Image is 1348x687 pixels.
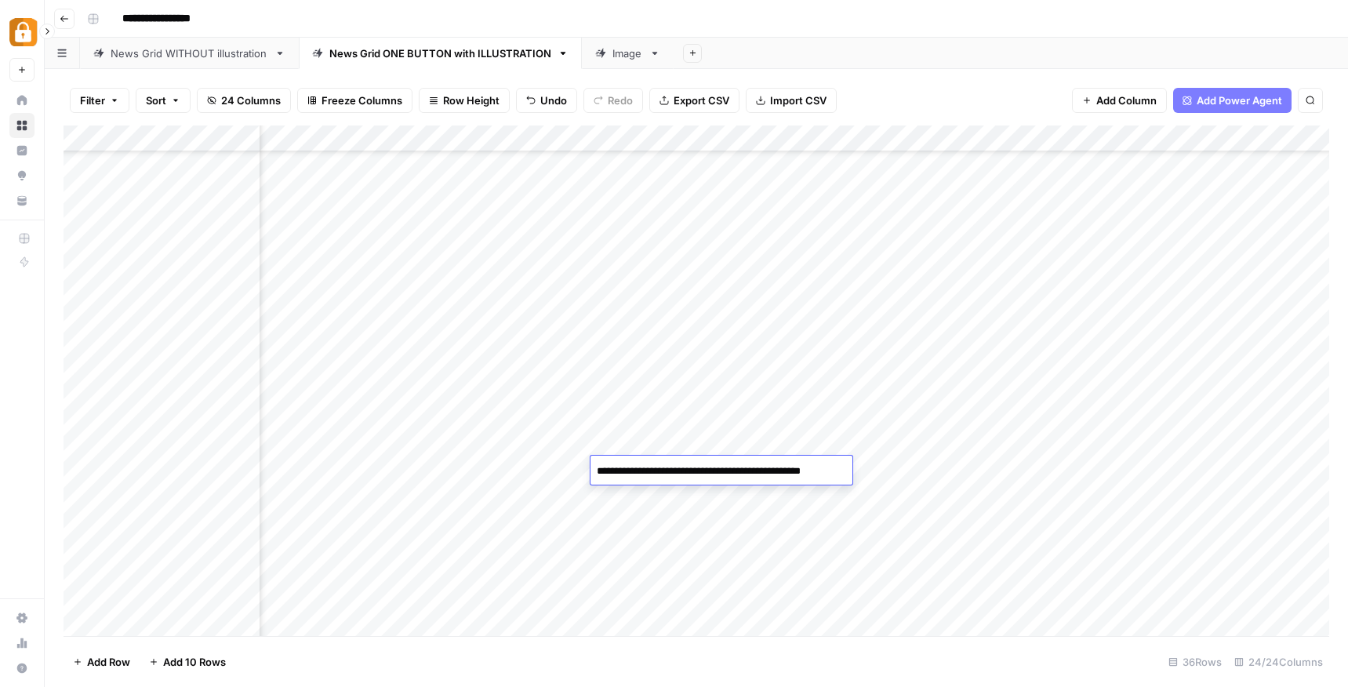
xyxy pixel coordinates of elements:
a: News Grid WITHOUT illustration [80,38,299,69]
div: 24/24 Columns [1228,649,1329,674]
span: Filter [80,93,105,108]
a: Opportunities [9,163,35,188]
span: Add Power Agent [1197,93,1282,108]
a: News Grid ONE BUTTON with ILLUSTRATION [299,38,582,69]
span: Export CSV [674,93,729,108]
a: Image [582,38,674,69]
div: News Grid WITHOUT illustration [111,45,268,61]
span: Undo [540,93,567,108]
button: Filter [70,88,129,113]
button: Add Column [1072,88,1167,113]
span: Freeze Columns [322,93,402,108]
a: Settings [9,605,35,631]
button: Redo [583,88,643,113]
span: Redo [608,93,633,108]
div: Image [612,45,643,61]
button: Add 10 Rows [140,649,235,674]
div: News Grid ONE BUTTON with ILLUSTRATION [329,45,551,61]
button: Workspace: Adzz [9,13,35,52]
a: Your Data [9,188,35,213]
span: Add Column [1096,93,1157,108]
div: 36 Rows [1162,649,1228,674]
button: Export CSV [649,88,739,113]
button: Help + Support [9,656,35,681]
button: 24 Columns [197,88,291,113]
button: Sort [136,88,191,113]
span: Import CSV [770,93,827,108]
a: Home [9,88,35,113]
a: Usage [9,631,35,656]
a: Insights [9,138,35,163]
button: Import CSV [746,88,837,113]
button: Add Power Agent [1173,88,1292,113]
span: Add Row [87,654,130,670]
button: Undo [516,88,577,113]
img: Adzz Logo [9,18,38,46]
button: Add Row [64,649,140,674]
button: Row Height [419,88,510,113]
a: Browse [9,113,35,138]
span: 24 Columns [221,93,281,108]
button: Freeze Columns [297,88,412,113]
span: Add 10 Rows [163,654,226,670]
span: Sort [146,93,166,108]
span: Row Height [443,93,500,108]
